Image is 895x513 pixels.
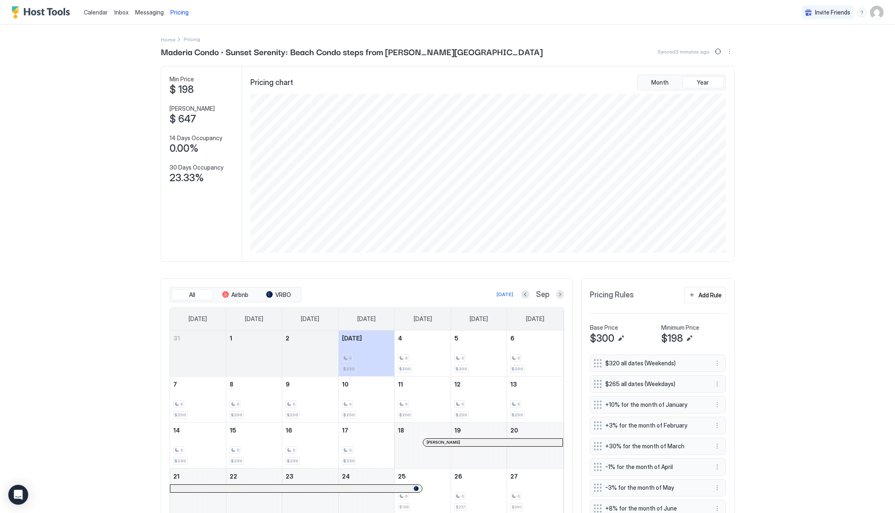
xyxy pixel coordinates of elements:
div: menu [712,358,722,368]
span: 6 [405,494,407,499]
td: September 6, 2025 [507,331,563,377]
td: September 3, 2025 [338,331,395,377]
span: Pricing Rules [590,290,634,300]
span: [DATE] [301,315,319,323]
div: [DATE] [497,291,513,298]
span: 6 [517,401,520,407]
span: 20 [510,427,518,434]
span: 6 [349,355,352,361]
span: [DATE] [189,315,207,323]
span: 27 [510,473,518,480]
span: [DATE] [245,315,263,323]
a: September 1, 2025 [226,331,282,346]
a: September 26, 2025 [451,469,507,484]
span: Month [651,79,669,86]
td: September 4, 2025 [395,331,451,377]
span: 6 [293,401,295,407]
td: September 12, 2025 [451,376,507,422]
span: 22 [230,473,237,480]
span: 13 [510,381,517,388]
span: Sep [536,290,549,299]
td: September 9, 2025 [282,376,339,422]
button: All [172,289,213,301]
span: 31 [173,335,180,342]
span: $200 [175,412,186,418]
div: menu [712,483,722,493]
a: August 31, 2025 [170,331,226,346]
span: $200 [456,366,467,372]
span: Base Price [590,324,618,331]
span: $198 [661,332,683,345]
a: Calendar [84,8,108,17]
span: +30% for the month of March [605,442,704,450]
span: $230 [175,458,186,464]
span: 6 [237,447,239,453]
span: [DATE] [526,315,544,323]
span: $200 [399,366,411,372]
div: tab-group [637,75,726,90]
td: September 7, 2025 [170,376,226,422]
a: September 5, 2025 [451,331,507,346]
span: Airbnb [231,291,248,299]
button: Add Rule [684,287,726,303]
div: Add Rule [699,291,722,299]
span: -3% for the month of May [605,484,704,491]
a: September 20, 2025 [507,423,563,438]
a: September 22, 2025 [226,469,282,484]
span: $200 [231,412,243,418]
a: Saturday [518,308,553,330]
a: Monday [237,308,272,330]
div: menu [712,421,722,430]
span: 6 [517,355,520,361]
button: Sync prices [713,46,723,56]
span: $230 [231,458,243,464]
span: 6 [237,401,239,407]
span: 6 [405,401,407,407]
span: Pricing [170,9,189,16]
div: menu [712,379,722,389]
span: 10 [342,381,349,388]
a: September 9, 2025 [282,377,338,392]
span: $200 [287,412,298,418]
span: Min Price [170,75,194,83]
button: More options [712,379,722,389]
span: 6 [349,447,352,453]
div: tab-group [170,287,301,303]
a: September 23, 2025 [282,469,338,484]
span: [PERSON_NAME] [427,440,460,445]
td: September 19, 2025 [451,422,507,468]
span: 14 [173,427,180,434]
span: -1% for the month of April [605,463,704,471]
span: $230 [287,458,298,464]
span: 6 [349,401,352,407]
td: September 15, 2025 [226,422,282,468]
span: [DATE] [414,315,432,323]
span: 9 [286,381,290,388]
a: September 17, 2025 [339,423,395,438]
button: More options [712,483,722,493]
div: Host Tools Logo [12,6,74,19]
td: September 17, 2025 [338,422,395,468]
span: $320 all dates (Weekends) [605,360,704,367]
span: [DATE] [342,335,362,342]
span: All [189,291,195,299]
button: Airbnb [215,289,256,301]
span: Inbox [114,9,129,16]
a: Wednesday [349,308,384,330]
span: 6 [461,355,464,361]
a: September 27, 2025 [507,469,563,484]
td: August 31, 2025 [170,331,226,377]
a: Messaging [135,8,164,17]
span: $ 647 [170,113,196,125]
button: Month [639,77,681,88]
span: $300 [590,332,614,345]
a: September 4, 2025 [395,331,451,346]
td: September 20, 2025 [507,422,563,468]
span: $198 [399,504,409,510]
a: September 11, 2025 [395,377,451,392]
span: 25 [398,473,406,480]
a: Home [161,35,175,44]
span: 1 [230,335,232,342]
div: Open Intercom Messenger [8,485,28,505]
span: 23 [286,473,293,480]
